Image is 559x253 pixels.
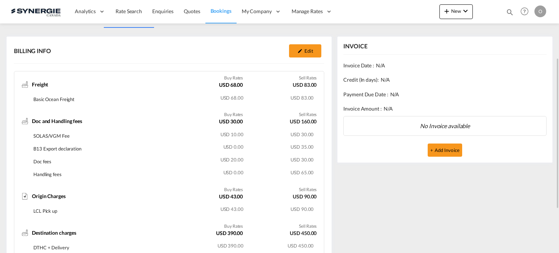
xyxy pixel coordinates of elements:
[343,116,547,136] div: No Invoice available
[292,8,323,15] span: Manage Rates
[442,7,451,15] md-icon: icon-plus 400-fg
[384,105,393,112] span: N/A
[33,245,69,250] span: DTHC + Delivery
[220,95,244,101] span: USD 68.00
[152,8,173,14] span: Enquiries
[224,187,243,193] label: Buy Rates
[439,4,473,19] button: icon-plus 400-fgNewicon-chevron-down
[211,8,231,14] span: Bookings
[297,48,303,53] md-icon: icon-pencil
[216,230,243,239] div: USD 390.00
[290,118,317,127] div: USD 160.00
[381,76,390,83] span: N/A
[291,95,314,101] span: USD 83.00
[343,87,547,102] div: Payment Due Date :
[291,206,314,212] span: USD 90.00
[343,58,547,73] div: Invoice Date :
[506,8,514,16] md-icon: icon-magnify
[506,8,514,19] div: icon-magnify
[291,170,314,175] span: USD 65.00
[33,208,57,214] span: LCL Pick up
[442,8,470,14] span: New
[376,62,385,69] span: N/A
[116,8,142,14] span: Rate Search
[224,75,243,81] label: Buy Rates
[33,133,70,139] span: SOLAS/VGM Fee
[291,131,314,137] span: USD 30.00
[32,81,48,88] span: Freight
[289,44,321,57] button: icon-pencilEdit
[291,144,314,150] span: USD 35.00
[461,7,470,15] md-icon: icon-chevron-down
[219,118,243,127] div: USD 30.00
[223,144,244,150] span: USD 0.00
[343,42,367,50] div: INVOICE
[291,157,314,163] span: USD 30.00
[290,230,317,239] div: USD 450.00
[288,243,314,249] span: USD 450.00
[33,146,81,152] span: B13 Export declaration
[293,193,317,202] div: USD 90.00
[299,187,317,193] label: Sell Rates
[220,157,244,163] span: USD 20.00
[242,8,272,15] span: My Company
[343,101,547,116] div: Invoice Amount :
[518,5,534,18] div: Help
[220,206,244,212] span: USD 43.00
[218,243,244,249] span: USD 390.00
[75,8,96,15] span: Analytics
[33,96,74,102] span: Basic Ocean Freight
[220,131,244,137] span: USD 10.00
[184,8,200,14] span: Quotes
[219,193,243,202] div: USD 43.00
[299,75,317,81] label: Sell Rates
[33,159,51,164] span: Doc fees
[518,5,531,18] span: Help
[223,170,244,175] span: USD 0.00
[14,47,51,55] div: BILLING INFO
[32,118,82,125] span: Doc and Handling fees
[219,81,243,90] div: USD 68.00
[299,112,317,118] label: Sell Rates
[224,223,243,230] label: Buy Rates
[534,5,546,17] div: O
[32,229,76,237] span: Destination charges
[32,193,66,200] span: Origin Charges
[224,112,243,118] label: Buy Rates
[33,171,62,177] span: Handling fees
[343,72,547,87] div: Credit (In days):
[11,3,61,20] img: 1f56c880d42311ef80fc7dca854c8e59.png
[428,144,462,157] button: + Add Invoice
[390,91,399,98] span: N/A
[299,223,317,230] label: Sell Rates
[293,81,317,90] div: USD 83.00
